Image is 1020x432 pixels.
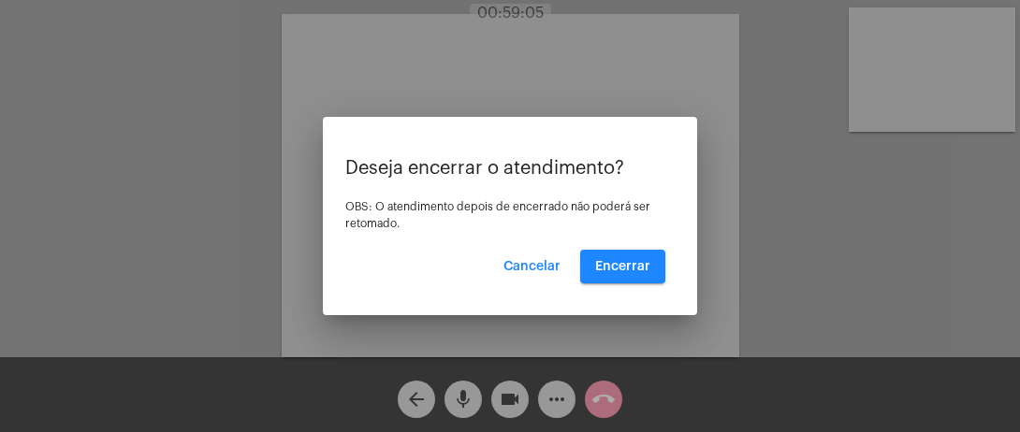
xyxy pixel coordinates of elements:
[488,250,576,283] button: Cancelar
[345,158,675,179] p: Deseja encerrar o atendimento?
[595,260,650,273] span: Encerrar
[503,260,561,273] span: Cancelar
[580,250,665,283] button: Encerrar
[345,201,650,229] span: OBS: O atendimento depois de encerrado não poderá ser retomado.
